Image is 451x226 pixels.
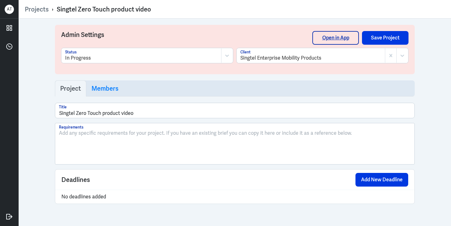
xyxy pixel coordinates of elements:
[55,190,414,204] div: No deadlines added
[312,31,359,45] a: Open in App
[25,5,49,13] a: Projects
[61,175,90,184] span: Deadlines
[5,5,14,14] div: A T
[61,31,312,48] h3: Admin Settings
[57,5,151,13] div: Singtel Zero Touch product video
[362,31,409,45] button: Save Project
[92,85,118,92] h3: Members
[355,173,408,187] button: Add New Deadline
[60,85,81,92] h3: Project
[55,103,414,118] input: Title
[49,5,57,13] p: ›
